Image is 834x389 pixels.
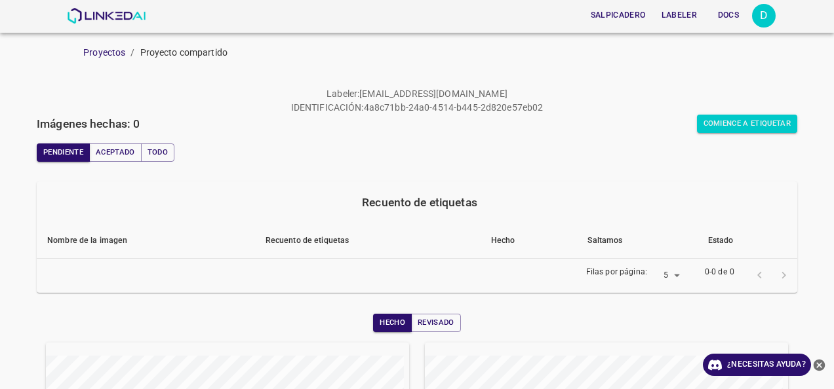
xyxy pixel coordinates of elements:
[373,314,412,332] button: Hecho
[654,2,705,29] a: Labeler
[83,46,834,60] nav: pan rallado
[705,267,734,278] p: 0-0 de 0
[652,267,684,285] div: 5
[37,223,255,259] th: Nombre de la imagen
[327,87,359,101] p: Labeler :
[359,87,507,101] p: [EMAIL_ADDRESS][DOMAIN_NAME]
[586,267,647,278] p: Filas por página:
[37,115,140,133] h6: Imágenes hechas: 0
[577,223,697,259] th: Saltamos
[656,5,702,26] button: Labeler
[37,143,90,162] button: Pendiente
[364,101,544,115] p: 4a8c71bb-24a0-4514-b445-2d820e57eb02
[47,193,792,212] div: Recuento de etiquetas
[586,5,651,26] button: Salpicadero
[255,223,481,259] th: Recuento de etiquetas
[83,47,125,58] a: Proyectos
[698,223,797,259] th: Estado
[67,8,146,24] img: Linked AI
[752,4,776,28] button: Abrir configuración
[707,5,749,26] button: Docs
[140,46,228,60] p: Proyecto compartido
[727,358,806,371] font: ¿Necesitas ayuda?
[411,314,461,332] button: Revisado
[703,354,811,376] a: ¿Necesitas ayuda?
[130,46,134,60] li: /
[141,143,174,162] button: Todo
[481,223,578,259] th: Hecho
[89,143,142,162] button: Aceptado
[291,101,364,115] p: IDENTIFICACIÓN:
[752,4,776,28] div: D
[705,2,752,29] a: Docs
[697,115,798,133] button: Comience a etiquetar
[583,2,654,29] a: Salpicadero
[811,354,827,376] button: Cerrar Ayuda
